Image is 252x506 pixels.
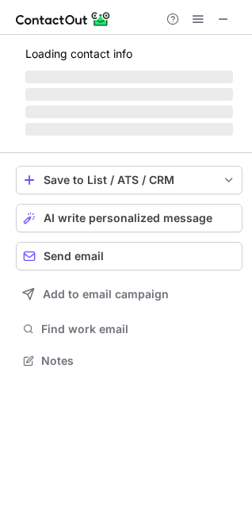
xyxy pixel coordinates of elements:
img: ContactOut v5.3.10 [16,10,111,29]
button: AI write personalized message [16,204,242,232]
div: Save to List / ATS / CRM [44,174,215,186]
span: Send email [44,250,104,263]
span: ‌ [25,105,233,118]
button: Add to email campaign [16,280,242,309]
span: Notes [41,354,236,368]
button: Find work email [16,318,242,340]
p: Loading contact info [25,48,233,60]
span: AI write personalized message [44,212,212,224]
button: save-profile-one-click [16,166,242,194]
span: Add to email campaign [43,288,169,301]
span: ‌ [25,88,233,101]
button: Send email [16,242,242,270]
span: ‌ [25,123,233,136]
span: Find work email [41,322,236,336]
span: ‌ [25,71,233,83]
button: Notes [16,350,242,372]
